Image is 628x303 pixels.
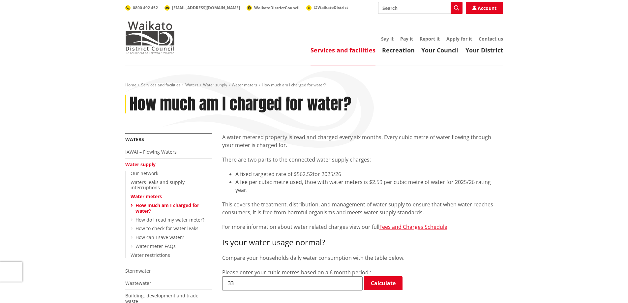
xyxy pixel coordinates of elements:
[125,82,503,88] nav: breadcrumb
[125,82,136,88] a: Home
[125,280,151,286] a: Wastewater
[254,5,300,11] span: WaikatoDistrictCouncil
[222,133,503,149] p: A water metered property is read and charged every six months. Every cubic metre of water flowing...
[125,161,156,167] a: Water supply
[131,170,158,176] a: Our network
[235,170,313,178] span: A fixed targeted rate of $562.52
[311,46,375,54] a: Services and facilities
[465,46,503,54] a: Your District
[125,268,151,274] a: Stormwater
[135,243,176,249] a: Water meter FAQs
[222,254,503,262] p: Compare your households daily water consumption with the table below.
[421,46,459,54] a: Your Council
[172,5,240,11] span: [EMAIL_ADDRESS][DOMAIN_NAME]
[203,82,227,88] a: Water supply
[446,36,472,42] a: Apply for it
[141,82,181,88] a: Services and facilities
[235,178,503,194] li: A fee per cubic metre used, thoe with water meters is $2.59 per cubic metre of water for 2025/26 ...
[133,5,158,11] span: 0800 492 452
[135,225,198,231] a: How to check for water leaks
[247,5,300,11] a: WaikatoDistrictCouncil
[378,2,463,14] input: Search input
[222,156,503,164] p: There are two parts to the connected water supply charges:
[479,36,503,42] a: Contact us
[131,252,170,258] a: Water restrictions
[125,21,175,54] img: Waikato District Council - Te Kaunihera aa Takiwaa o Waikato
[314,5,348,10] span: @WaikatoDistrict
[313,170,341,178] span: for 2025/26
[125,5,158,11] a: 0800 492 452
[125,149,177,155] a: IAWAI – Flowing Waters
[466,2,503,14] a: Account
[382,46,415,54] a: Recreation
[125,136,144,142] a: Waters
[131,179,185,191] a: Waters leaks and supply interruptions
[262,82,326,88] span: How much am I charged for water?
[222,223,503,231] p: For more information about water related charges view our full .
[232,82,257,88] a: Water meters
[420,36,440,42] a: Report it
[135,217,204,223] a: How do I read my water meter?
[400,36,413,42] a: Pay it
[364,276,403,290] a: Calculate
[222,269,371,276] label: Please enter your cubic metres based on a 6 month period :
[379,223,447,230] a: Fees and Charges Schedule
[164,5,240,11] a: [EMAIL_ADDRESS][DOMAIN_NAME]
[381,36,394,42] a: Say it
[131,193,162,199] a: Water meters
[135,202,199,214] a: How much am I charged for water?
[222,238,503,247] h3: Is your water usage normal?
[130,95,351,114] h1: How much am I charged for water?
[135,234,184,240] a: How can I save water?
[185,82,198,88] a: Waters
[222,200,503,216] p: This covers the treatment, distribution, and management of water supply to ensure that when water...
[306,5,348,10] a: @WaikatoDistrict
